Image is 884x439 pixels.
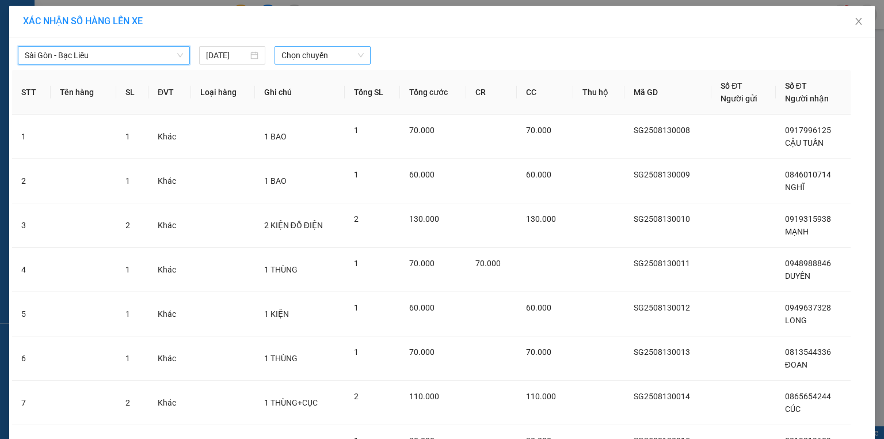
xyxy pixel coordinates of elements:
[354,392,359,401] span: 2
[5,40,219,54] li: 0946 508 595
[125,132,130,141] span: 1
[634,259,690,268] span: SG2508130011
[409,392,439,401] span: 110.000
[148,70,191,115] th: ĐVT
[25,47,183,64] span: Sài Gòn - Bạc Liêu
[125,309,130,319] span: 1
[785,404,801,414] span: CÚC
[264,265,298,274] span: 1 THÙNG
[125,398,130,407] span: 2
[526,392,556,401] span: 110.000
[409,303,435,312] span: 60.000
[125,176,130,186] span: 1
[634,214,690,224] span: SG2508130010
[23,16,143,27] span: XÁC NHẬN SỐ HÀNG LÊN XE
[785,81,807,90] span: Số ĐT
[354,303,359,312] span: 1
[12,248,51,292] td: 4
[264,354,298,363] span: 1 THÙNG
[148,115,191,159] td: Khác
[634,347,690,357] span: SG2508130013
[116,70,148,115] th: SL
[854,17,863,26] span: close
[12,381,51,425] td: 7
[264,309,289,319] span: 1 KIỆN
[785,347,831,357] span: 0813544336
[634,392,690,401] span: SG2508130014
[125,354,130,363] span: 1
[5,25,219,40] li: 995 [PERSON_NAME]
[5,72,200,91] b: GỬI : [GEOGRAPHIC_DATA]
[264,132,287,141] span: 1 BAO
[785,271,810,281] span: DUYÊN
[634,126,690,135] span: SG2508130008
[66,7,153,22] b: Nhà Xe Hà My
[148,159,191,203] td: Khác
[125,265,130,274] span: 1
[191,70,254,115] th: Loại hàng
[409,214,439,224] span: 130.000
[148,203,191,248] td: Khác
[785,214,831,224] span: 0919315938
[206,49,248,62] input: 13/08/2025
[526,126,551,135] span: 70.000
[785,227,809,236] span: MẠNH
[785,138,824,147] span: CẬU TUẤN
[255,70,345,115] th: Ghi chú
[634,303,690,312] span: SG2508130012
[517,70,573,115] th: CC
[785,316,807,325] span: LONG
[12,115,51,159] td: 1
[785,94,829,103] span: Người nhận
[843,6,875,38] button: Close
[526,214,556,224] span: 130.000
[66,42,75,51] span: phone
[409,170,435,179] span: 60.000
[466,70,517,115] th: CR
[785,126,831,135] span: 0917996125
[475,259,501,268] span: 70.000
[526,170,551,179] span: 60.000
[634,170,690,179] span: SG2508130009
[354,126,359,135] span: 1
[785,259,831,268] span: 0948988846
[526,303,551,312] span: 60.000
[12,292,51,336] td: 5
[785,183,805,192] span: NGHĨ
[721,94,757,103] span: Người gửi
[354,259,359,268] span: 1
[51,70,116,115] th: Tên hàng
[354,214,359,224] span: 2
[624,70,711,115] th: Mã GD
[400,70,466,115] th: Tổng cước
[409,347,435,357] span: 70.000
[409,126,435,135] span: 70.000
[125,221,130,230] span: 2
[148,248,191,292] td: Khác
[264,398,318,407] span: 1 THÙNG+CỤC
[354,170,359,179] span: 1
[12,336,51,381] td: 6
[12,70,51,115] th: STT
[148,292,191,336] td: Khác
[785,392,831,401] span: 0865654244
[12,159,51,203] td: 2
[264,221,323,230] span: 2 KIỆN ĐỒ ĐIỆN
[66,28,75,37] span: environment
[281,47,364,64] span: Chọn chuyến
[409,259,435,268] span: 70.000
[148,381,191,425] td: Khác
[785,360,807,369] span: ĐOAN
[721,81,742,90] span: Số ĐT
[573,70,624,115] th: Thu hộ
[785,170,831,179] span: 0846010714
[264,176,287,186] span: 1 BAO
[354,347,359,357] span: 1
[148,336,191,381] td: Khác
[526,347,551,357] span: 70.000
[12,203,51,248] td: 3
[345,70,400,115] th: Tổng SL
[785,303,831,312] span: 0949637328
